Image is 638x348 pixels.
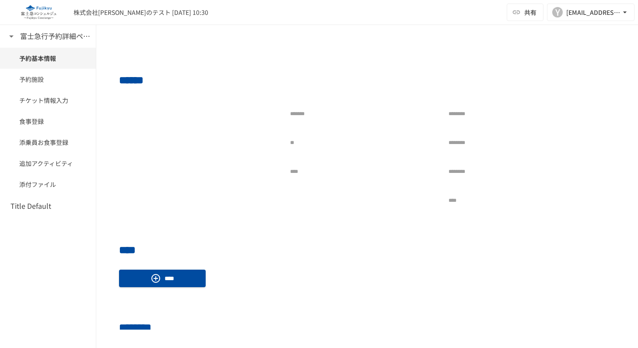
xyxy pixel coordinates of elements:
[20,31,90,42] h6: 富士急行予約詳細ページ
[19,95,77,105] span: チケット情報入力
[19,116,77,126] span: 食事登録
[507,4,543,21] button: 共有
[19,137,77,147] span: 添乗員お食事登録
[524,7,536,17] span: 共有
[11,200,51,212] h6: Title Default
[11,5,67,19] img: eQeGXtYPV2fEKIA3pizDiVdzO5gJTl2ahLbsPaD2E4R
[19,179,77,189] span: 添付ファイル
[19,158,77,168] span: 追加アクティビティ
[74,8,208,17] div: 株式会社[PERSON_NAME]のテスト [DATE] 10:30
[19,74,77,84] span: 予約施設
[566,7,620,18] div: [EMAIL_ADDRESS][DOMAIN_NAME]
[19,53,77,63] span: 予約基本情報
[547,4,634,21] button: Y[EMAIL_ADDRESS][DOMAIN_NAME]
[552,7,563,18] div: Y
